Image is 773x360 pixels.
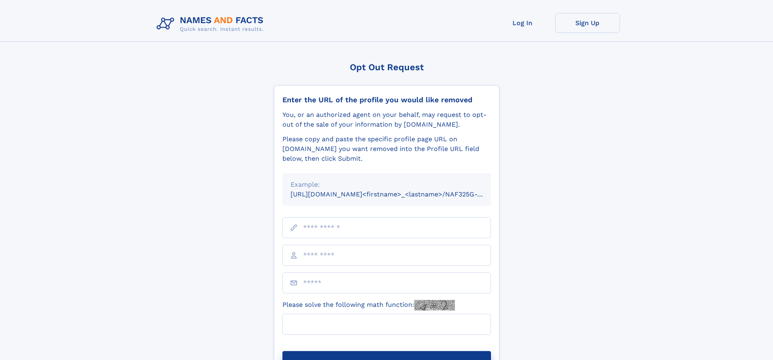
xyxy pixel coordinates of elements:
[490,13,555,33] a: Log In
[282,134,491,164] div: Please copy and paste the specific profile page URL on [DOMAIN_NAME] you want removed into the Pr...
[291,180,483,190] div: Example:
[291,190,506,198] small: [URL][DOMAIN_NAME]<firstname>_<lastname>/NAF325G-xxxxxxxx
[274,62,500,72] div: Opt Out Request
[282,300,455,310] label: Please solve the following math function:
[555,13,620,33] a: Sign Up
[282,110,491,129] div: You, or an authorized agent on your behalf, may request to opt-out of the sale of your informatio...
[282,95,491,104] div: Enter the URL of the profile you would like removed
[153,13,270,35] img: Logo Names and Facts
